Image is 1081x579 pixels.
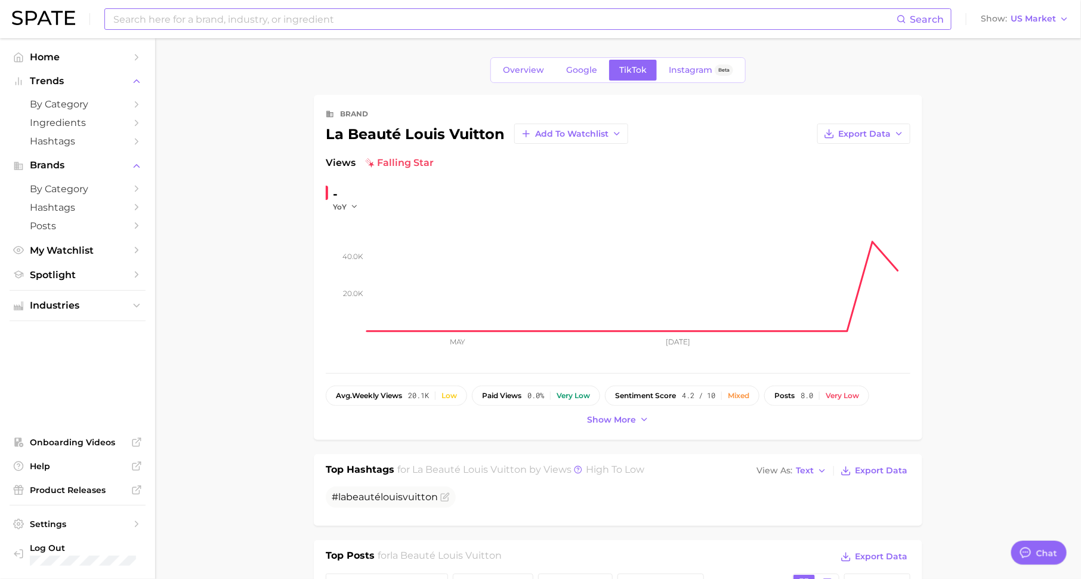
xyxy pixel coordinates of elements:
[838,463,910,479] button: Export Data
[587,415,636,425] span: Show more
[10,113,146,132] a: Ingredients
[403,491,438,503] span: vuitton
[10,297,146,315] button: Industries
[326,124,628,144] div: la beauté louis vuitton
[756,467,792,474] span: View As
[615,392,676,400] span: sentiment score
[365,156,434,170] span: falling star
[333,184,366,204] div: -
[30,51,125,63] span: Home
[586,464,645,475] span: high to low
[326,549,375,566] h1: Top Posts
[346,491,381,503] span: beauté
[30,98,125,110] span: by Category
[472,386,600,406] button: paid views0.0%Very low
[30,485,125,495] span: Product Releases
[30,543,136,553] span: Log Out
[340,107,368,121] div: brand
[30,135,125,147] span: Hashtags
[441,392,457,400] div: Low
[764,386,869,406] button: posts8.0Very low
[30,183,125,195] span: by Category
[666,337,690,346] tspan: [DATE]
[336,391,352,400] abbr: average
[493,60,554,81] a: Overview
[753,463,830,479] button: View AsText
[336,392,402,400] span: weekly views
[817,124,910,144] button: Export Data
[855,552,907,562] span: Export Data
[450,337,465,346] tspan: May
[981,16,1007,22] span: Show
[10,217,146,235] a: Posts
[10,180,146,198] a: by Category
[556,60,607,81] a: Google
[10,95,146,113] a: by Category
[112,9,897,29] input: Search here for a brand, industry, or ingredient
[584,412,652,428] button: Show more
[527,392,544,400] span: 0.0%
[365,158,375,168] img: falling star
[796,467,814,474] span: Text
[482,392,521,400] span: paid views
[30,461,125,472] span: Help
[605,386,759,406] button: sentiment score4.2 / 10Mixed
[338,491,346,503] span: la
[332,491,438,503] span: #
[326,386,467,406] button: avg.weekly views20.1kLow
[12,11,75,25] img: SPATE
[10,515,146,533] a: Settings
[381,491,403,503] span: louis
[838,129,891,139] span: Export Data
[326,463,394,479] h1: Top Hashtags
[30,269,125,281] span: Spotlight
[10,241,146,260] a: My Watchlist
[609,60,657,81] a: TikTok
[10,481,146,499] a: Product Releases
[718,65,730,75] span: Beta
[10,266,146,284] a: Spotlight
[801,392,813,400] span: 8.0
[10,72,146,90] button: Trends
[326,156,356,170] span: Views
[535,129,609,139] span: Add to Watchlist
[910,14,944,25] span: Search
[30,300,125,311] span: Industries
[30,519,125,529] span: Settings
[391,550,502,561] span: la beauté louis vuitton
[343,289,363,298] tspan: 20.0k
[10,156,146,174] button: Brands
[413,464,527,475] span: la beauté louis vuitton
[30,245,125,256] span: My Watchlist
[728,392,749,400] div: Mixed
[774,392,795,400] span: posts
[10,457,146,475] a: Help
[669,65,712,75] span: Instagram
[826,392,859,400] div: Very low
[10,539,146,570] a: Log out. Currently logged in with e-mail hannah@spate.nyc.
[30,202,125,213] span: Hashtags
[333,202,347,212] span: YoY
[978,11,1072,27] button: ShowUS Market
[619,65,647,75] span: TikTok
[838,549,910,565] button: Export Data
[10,132,146,150] a: Hashtags
[855,466,907,476] span: Export Data
[333,202,359,212] button: YoY
[30,117,125,128] span: Ingredients
[10,48,146,66] a: Home
[30,437,125,448] span: Onboarding Videos
[30,160,125,171] span: Brands
[398,463,645,479] h2: for by Views
[342,252,363,261] tspan: 40.0k
[30,220,125,232] span: Posts
[514,124,628,144] button: Add to Watchlist
[503,65,544,75] span: Overview
[30,76,125,87] span: Trends
[659,60,743,81] a: InstagramBeta
[10,433,146,451] a: Onboarding Videos
[10,198,146,217] a: Hashtags
[682,392,715,400] span: 4.2 / 10
[408,392,429,400] span: 20.1k
[378,549,502,566] h2: for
